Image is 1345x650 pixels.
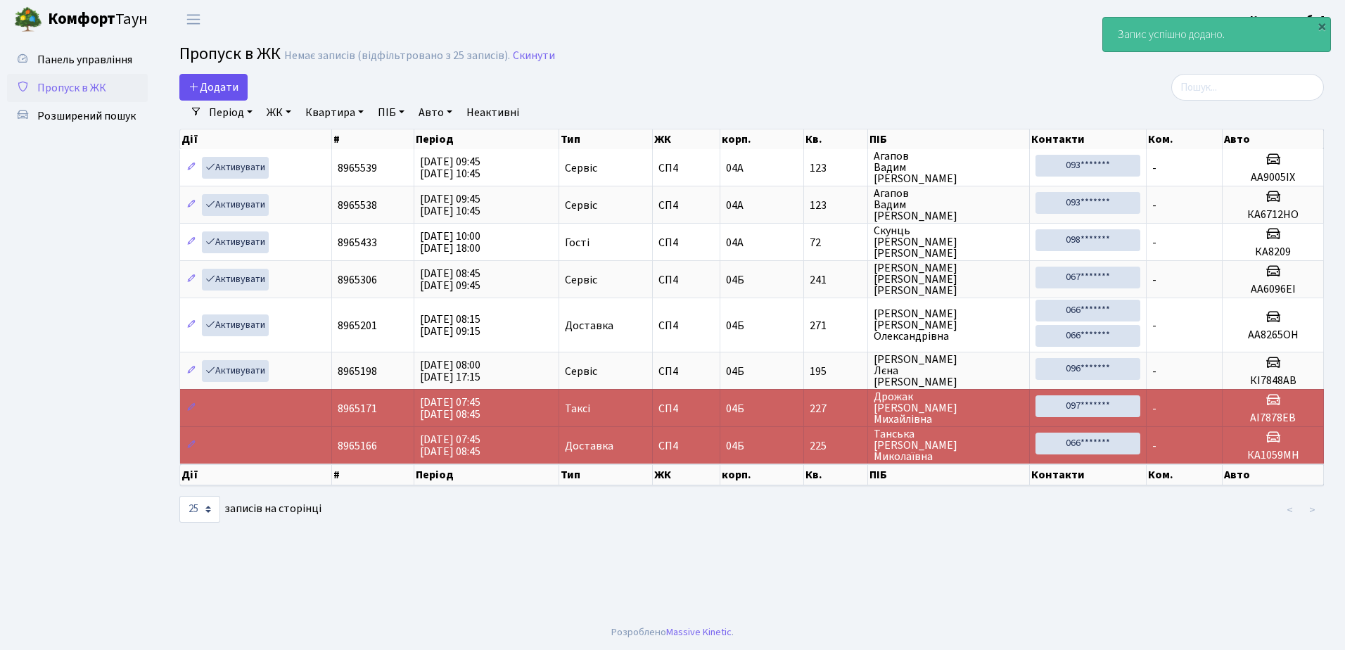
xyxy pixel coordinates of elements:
span: 04Б [726,401,744,416]
span: Танська [PERSON_NAME] Миколаївна [874,428,1024,462]
span: Сервіс [565,274,597,286]
span: [PERSON_NAME] [PERSON_NAME] Олександрівна [874,308,1024,342]
span: 123 [810,162,862,174]
b: Консьєрж б. 4. [1250,12,1328,27]
div: Немає записів (відфільтровано з 25 записів). [284,49,510,63]
span: 04Б [726,438,744,454]
span: Додати [189,79,238,95]
a: Консьєрж б. 4. [1250,11,1328,28]
a: Період [203,101,258,125]
span: Сервіс [565,200,597,211]
span: 8965198 [338,364,377,379]
th: Авто [1223,464,1324,485]
span: - [1152,235,1156,250]
a: Скинути [513,49,555,63]
th: Тип [559,464,653,485]
th: корп. [720,464,804,485]
th: Ком. [1147,129,1223,149]
th: Період [414,129,559,149]
h5: КА8209 [1228,246,1318,259]
th: Контакти [1030,129,1147,149]
span: 72 [810,237,862,248]
th: Тип [559,129,653,149]
span: 123 [810,200,862,211]
th: ПІБ [868,464,1030,485]
th: # [332,464,414,485]
span: 04А [726,235,744,250]
span: СП4 [658,403,714,414]
span: Агапов Вадим [PERSON_NAME] [874,188,1024,222]
span: 8965166 [338,438,377,454]
a: Активувати [202,157,269,179]
span: [DATE] 07:45 [DATE] 08:45 [420,395,480,422]
a: ЖК [261,101,297,125]
th: ЖК [653,464,720,485]
div: Запис успішно додано. [1103,18,1330,51]
span: Пропуск в ЖК [179,42,281,66]
span: [DATE] 08:00 [DATE] 17:15 [420,357,480,385]
h5: КІ7848АВ [1228,374,1318,388]
span: - [1152,272,1156,288]
a: Активувати [202,314,269,336]
span: - [1152,198,1156,213]
a: ПІБ [372,101,410,125]
h5: АІ7878ЕВ [1228,412,1318,425]
span: [DATE] 09:45 [DATE] 10:45 [420,191,480,219]
th: Авто [1223,129,1324,149]
span: [DATE] 07:45 [DATE] 08:45 [420,432,480,459]
th: Період [414,464,559,485]
span: 8965539 [338,160,377,176]
a: Активувати [202,231,269,253]
span: Дрожак [PERSON_NAME] Михайлівна [874,391,1024,425]
th: корп. [720,129,804,149]
h5: КА6712НО [1228,208,1318,222]
span: СП4 [658,440,714,452]
label: записів на сторінці [179,496,321,523]
span: [PERSON_NAME] [PERSON_NAME] [PERSON_NAME] [874,262,1024,296]
h5: КА1059МН [1228,449,1318,462]
span: Скунць [PERSON_NAME] [PERSON_NAME] [874,225,1024,259]
th: Контакти [1030,464,1147,485]
span: Сервіс [565,366,597,377]
span: 8965433 [338,235,377,250]
span: Пропуск в ЖК [37,80,106,96]
a: Додати [179,74,248,101]
span: СП4 [658,237,714,248]
span: Таксі [565,403,590,414]
span: 04Б [726,364,744,379]
th: Кв. [804,464,868,485]
th: Ком. [1147,464,1223,485]
span: 04А [726,160,744,176]
a: Активувати [202,360,269,382]
img: logo.png [14,6,42,34]
div: Розроблено . [611,625,734,640]
span: - [1152,160,1156,176]
h5: АА6096ЕІ [1228,283,1318,296]
div: × [1315,19,1329,33]
th: # [332,129,414,149]
a: Панель управління [7,46,148,74]
th: Дії [180,464,332,485]
span: 8965201 [338,318,377,333]
select: записів на сторінці [179,496,220,523]
a: Massive Kinetic [666,625,732,639]
span: 8965538 [338,198,377,213]
span: [DATE] 09:45 [DATE] 10:45 [420,154,480,181]
a: Активувати [202,269,269,291]
span: Гості [565,237,589,248]
span: СП4 [658,274,714,286]
th: Кв. [804,129,868,149]
th: ПІБ [868,129,1030,149]
span: Розширений пошук [37,108,136,124]
span: 271 [810,320,862,331]
span: [PERSON_NAME] Лєна [PERSON_NAME] [874,354,1024,388]
span: 225 [810,440,862,452]
a: Квартира [300,101,369,125]
input: Пошук... [1171,74,1324,101]
span: [DATE] 10:00 [DATE] 18:00 [420,229,480,256]
span: - [1152,318,1156,333]
th: Дії [180,129,332,149]
span: 241 [810,274,862,286]
span: СП4 [658,200,714,211]
span: СП4 [658,320,714,331]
